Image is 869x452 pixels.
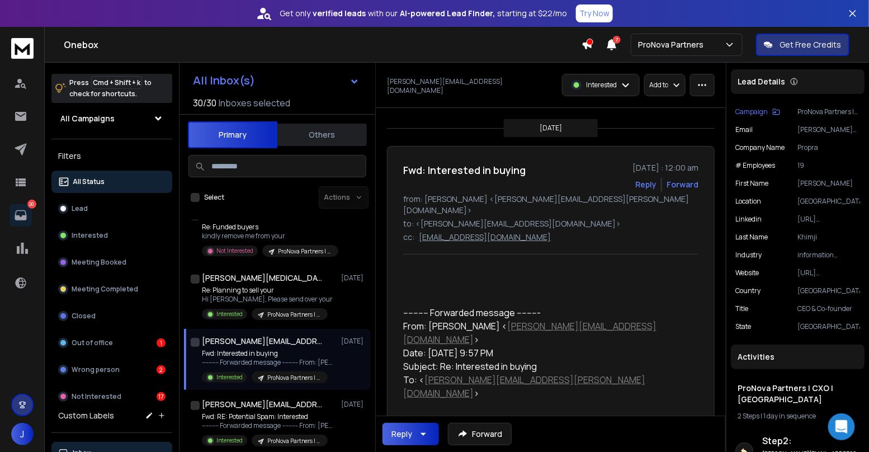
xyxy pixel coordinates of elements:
button: Reply [382,423,439,445]
button: Out of office1 [51,332,172,354]
button: Reply [635,179,657,190]
p: from: [PERSON_NAME] <[PERSON_NAME][EMAIL_ADDRESS][PERSON_NAME][DOMAIN_NAME]> [403,194,698,216]
p: ProNova Partners [638,39,708,50]
p: Hi [PERSON_NAME], Please send over your [202,295,333,304]
p: to: <[PERSON_NAME][EMAIL_ADDRESS][DOMAIN_NAME]> [403,218,698,229]
p: Interested [72,231,108,240]
h1: [PERSON_NAME][EMAIL_ADDRESS][DOMAIN_NAME] [202,399,325,410]
button: Closed [51,305,172,327]
p: Out of office [72,338,113,347]
button: Try Now [576,4,613,22]
h3: Custom Labels [58,410,114,421]
div: Date: [DATE] 9:57 PM [403,346,689,360]
div: 1 [157,338,166,347]
p: Meeting Completed [72,285,138,294]
p: [URL][DOMAIN_NAME] [797,269,860,277]
p: kindly remove me from your [202,232,336,241]
p: ProNova Partners | CXO | [GEOGRAPHIC_DATA] [267,374,321,382]
p: [GEOGRAPHIC_DATA] [797,197,860,206]
p: [GEOGRAPHIC_DATA] [797,286,860,295]
div: From: [PERSON_NAME] < > [403,319,689,346]
span: Cmd + Shift + k [91,76,142,89]
p: [PERSON_NAME][EMAIL_ADDRESS][DOMAIN_NAME] [387,77,547,95]
h1: Fwd: Interested in buying [403,162,526,178]
p: Company Name [735,143,785,152]
p: Fwd: Interested in buying [202,349,336,358]
p: Propra [797,143,860,152]
p: ProNova Partners | CXO | [GEOGRAPHIC_DATA] [797,107,860,116]
h1: ProNova Partners | CXO | [GEOGRAPHIC_DATA] [738,383,858,405]
div: | [738,412,858,421]
p: Fwd: RE: Potential Spam: Interested [202,412,336,421]
p: Lead Details [738,76,785,87]
a: [PERSON_NAME][EMAIL_ADDRESS][PERSON_NAME][DOMAIN_NAME] [403,374,645,399]
p: ProNova Partners | CXO | [GEOGRAPHIC_DATA] [278,247,332,256]
div: To: < > [403,373,689,400]
p: Closed [72,312,96,321]
p: Not Interested [72,392,121,401]
div: 2 [157,365,166,374]
p: [DATE] [341,274,366,282]
p: 20 [27,200,36,209]
a: 20 [10,204,32,227]
p: location [735,197,761,206]
h1: [PERSON_NAME][MEDICAL_DATA] [202,272,325,284]
h3: Inboxes selected [219,96,290,110]
p: [DATE] [540,124,562,133]
p: CEO & Co-founder [797,304,860,313]
div: Thx for reaching out. Revenue criteria? [403,413,689,427]
p: Interested [216,373,243,382]
div: 17 [157,392,166,401]
p: Wrong person [72,365,120,374]
p: Press to check for shortcuts. [69,77,152,100]
p: [PERSON_NAME] [797,179,860,188]
button: J [11,423,34,445]
span: 7 [613,36,621,44]
p: linkedin [735,215,762,224]
p: title [735,304,748,313]
p: ---------- Forwarded message --------- From: [PERSON_NAME] [202,358,336,367]
p: Get only with our starting at $22/mo [280,8,567,19]
strong: AI-powered Lead Finder, [400,8,495,19]
p: ---------- Forwarded message --------- From: [PERSON_NAME] [202,421,336,430]
div: ---------- Forwarded message --------- [403,306,689,319]
button: Lead [51,197,172,220]
button: Campaign [735,107,780,116]
p: [EMAIL_ADDRESS][DOMAIN_NAME] [419,232,551,243]
button: Wrong person2 [51,359,172,381]
p: # Employees [735,161,775,170]
p: Get Free Credits [780,39,842,50]
button: Get Free Credits [756,34,849,56]
h3: Filters [51,148,172,164]
div: Activities [731,345,865,369]
img: logo [11,38,34,59]
p: [DATE] : 12:00 am [632,162,698,173]
button: All Status [51,171,172,193]
button: All Inbox(s) [184,69,369,92]
p: industry [735,251,762,260]
p: ProNova Partners | CXO | [GEOGRAPHIC_DATA] [267,437,321,445]
p: Interested [216,310,243,318]
p: [DATE] [341,400,366,409]
p: Khimji [797,233,860,242]
button: Not Interested17 [51,385,172,408]
p: website [735,269,759,277]
div: Open Intercom Messenger [828,413,855,440]
button: Meeting Completed [51,278,172,300]
p: Interested [216,436,243,445]
strong: verified leads [313,8,366,19]
button: All Campaigns [51,107,172,130]
span: 2 Steps [738,411,759,421]
p: Not Interested [216,247,253,255]
p: ProNova Partners | construction, facilities, Local business | [US_STATE] [267,310,321,319]
p: Interested [586,81,617,90]
button: Interested [51,224,172,247]
label: Select [204,193,224,202]
p: cc: [403,232,414,243]
p: [DATE] [341,337,366,346]
button: Others [277,123,367,147]
p: Campaign [735,107,768,116]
